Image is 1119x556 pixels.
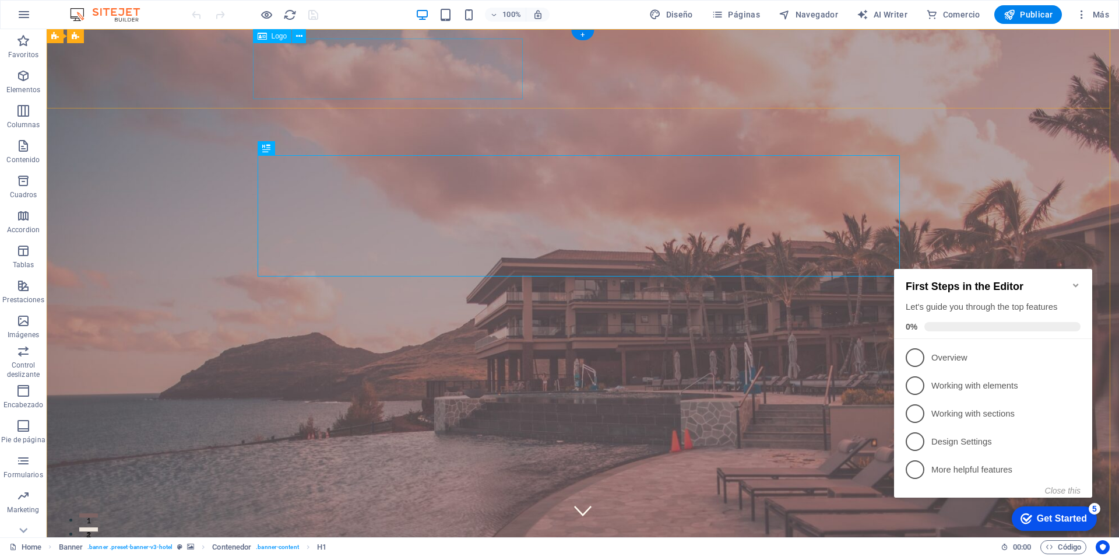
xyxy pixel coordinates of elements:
[42,100,182,112] p: Overview
[8,330,39,340] p: Imágenes
[5,148,203,176] li: Working with sections
[9,540,41,554] a: Haz clic para cancelar la selección y doble clic para abrir páginas
[779,9,838,20] span: Navegador
[571,30,594,40] div: +
[8,50,38,60] p: Favoritos
[7,120,40,130] p: Columnas
[10,190,37,200] p: Cuadros
[645,5,698,24] button: Diseño
[182,29,191,38] div: Minimize checklist
[13,260,34,270] p: Tablas
[485,8,526,22] button: 100%
[256,540,298,554] span: . banner-content
[1076,9,1109,20] span: Más
[42,128,182,140] p: Working with elements
[272,33,287,40] span: Logo
[7,505,39,515] p: Marketing
[59,540,83,554] span: Haz clic para seleccionar y doble clic para editar
[42,184,182,196] p: Design Settings
[1004,9,1053,20] span: Publicar
[645,5,698,24] div: Diseño (Ctrl+Alt+Y)
[1040,540,1086,554] button: Código
[42,156,182,168] p: Working with sections
[177,544,182,550] i: Este elemento es un preajuste personalizable
[6,155,40,165] p: Contenido
[5,92,203,120] li: Overview
[6,85,40,95] p: Elementos
[283,8,297,22] button: reload
[147,261,198,272] div: Get Started
[852,5,912,24] button: AI Writer
[5,204,203,232] li: More helpful features
[712,9,760,20] span: Páginas
[3,400,43,410] p: Encabezado
[7,225,40,235] p: Accordion
[87,540,173,554] span: . banner .preset-banner-v3-hotel
[5,120,203,148] li: Working with elements
[5,176,203,204] li: Design Settings
[3,470,43,480] p: Formularios
[317,540,326,554] span: Haz clic para seleccionar y doble clic para editar
[926,9,980,20] span: Comercio
[1071,5,1114,24] button: Más
[1001,540,1032,554] h6: Tiempo de la sesión
[994,5,1062,24] button: Publicar
[774,5,843,24] button: Navegador
[1,435,45,445] p: Pie de página
[187,544,194,550] i: Este elemento contiene un fondo
[1021,543,1023,551] span: :
[1096,540,1110,554] button: Usercentrics
[59,540,326,554] nav: breadcrumb
[283,8,297,22] i: Volver a cargar página
[42,212,182,224] p: More helpful features
[649,9,693,20] span: Diseño
[16,49,191,61] div: Let's guide you through the top features
[1046,540,1081,554] span: Código
[199,251,211,263] div: 5
[857,9,907,20] span: AI Writer
[16,70,35,79] span: 0%
[533,9,543,20] i: Al redimensionar, ajustar el nivel de zoom automáticamente para ajustarse al dispositivo elegido.
[212,540,251,554] span: Haz clic para seleccionar y doble clic para editar
[67,8,154,22] img: Editor Logo
[33,484,51,488] button: 1
[156,234,191,243] button: Close this
[707,5,765,24] button: Páginas
[502,8,521,22] h6: 100%
[122,254,207,279] div: Get Started 5 items remaining, 0% complete
[1013,540,1031,554] span: 00 00
[2,295,44,305] p: Prestaciones
[16,29,191,41] h2: First Steps in the Editor
[921,5,985,24] button: Comercio
[259,8,273,22] button: Haz clic para salir del modo de previsualización y seguir editando
[33,498,51,502] button: 2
